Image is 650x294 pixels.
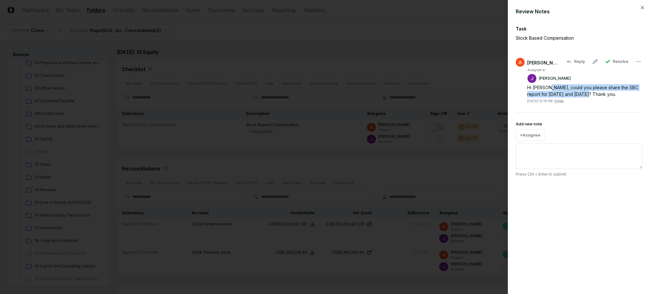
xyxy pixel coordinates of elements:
td: Assigned to: [527,67,571,73]
div: [DATE] 12:18 PM . [527,99,564,104]
button: Reply [563,56,589,67]
p: [PERSON_NAME] [539,76,571,81]
div: Hi [PERSON_NAME], could you please share the SBC report for [DATE] and [DATE]? Thank you. [527,84,642,97]
div: Task [516,25,642,32]
div: Review Notes [516,8,642,15]
div: [PERSON_NAME] [527,59,559,66]
img: ACg8ocK3mdmu6YYpaRl40uhUUGu9oxSxFSb1vbjsnEih2JuwAH1PGA=s96-c [516,58,525,67]
span: Edited [554,99,564,103]
span: Resolve [613,59,628,64]
button: +Assignee [516,130,545,141]
label: Add new note [516,122,542,126]
button: Resolve [601,56,632,67]
p: Stock Based Compensation [516,35,620,41]
p: Press Ctrl + Enter to submit [516,171,642,177]
img: ACg8ocKTC56tjQR6-o9bi8poVV4j_qMfO6M0RniyL9InnBgkmYdNig=s96-c [527,74,536,83]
